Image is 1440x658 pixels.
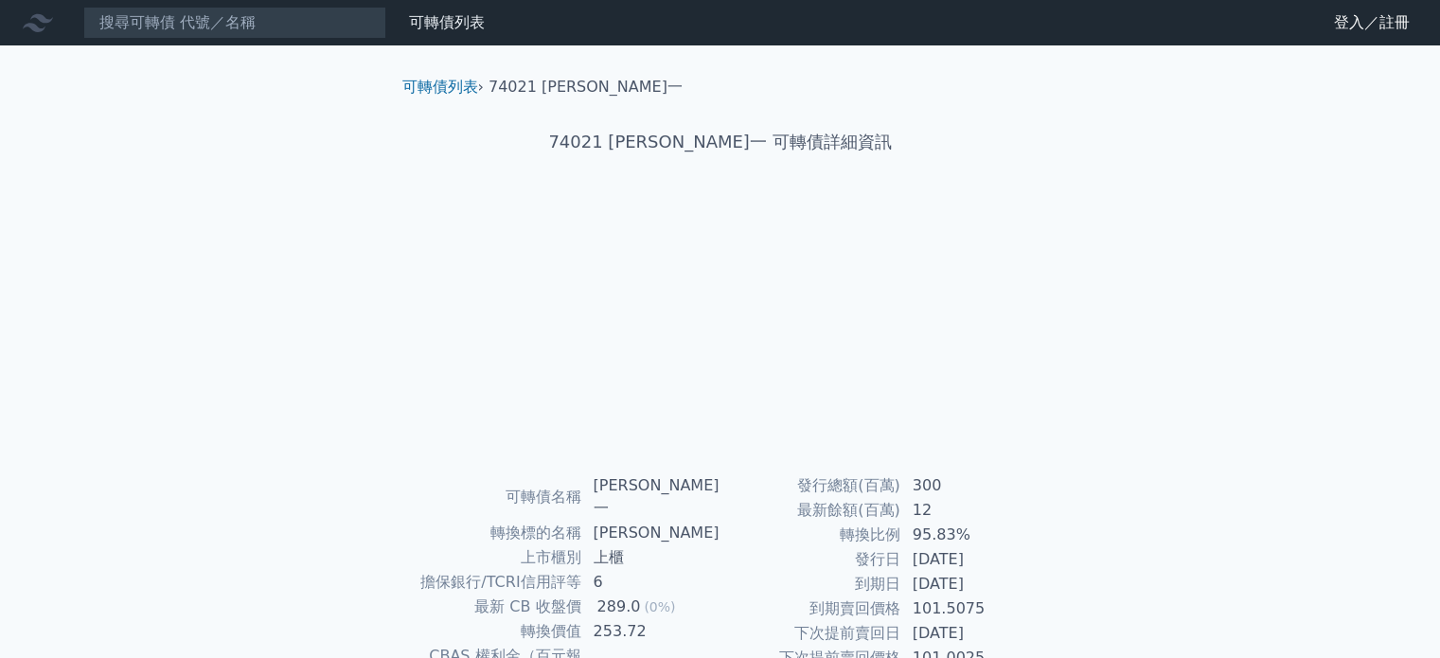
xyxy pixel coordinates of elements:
[410,545,582,570] td: 上市櫃別
[901,621,1031,646] td: [DATE]
[901,473,1031,498] td: 300
[582,619,720,644] td: 253.72
[720,523,901,547] td: 轉換比例
[901,547,1031,572] td: [DATE]
[582,521,720,545] td: [PERSON_NAME]
[582,473,720,521] td: [PERSON_NAME]一
[410,619,582,644] td: 轉換價值
[1319,8,1425,38] a: 登入／註冊
[582,570,720,595] td: 6
[409,13,485,31] a: 可轉債列表
[644,599,675,614] span: (0%)
[720,621,901,646] td: 下次提前賣回日
[720,473,901,498] td: 發行總額(百萬)
[489,76,683,98] li: 74021 [PERSON_NAME]一
[720,572,901,596] td: 到期日
[410,570,582,595] td: 擔保銀行/TCRI信用評等
[901,596,1031,621] td: 101.5075
[594,596,645,618] div: 289.0
[410,473,582,521] td: 可轉債名稱
[410,521,582,545] td: 轉換標的名稱
[720,547,901,572] td: 發行日
[402,78,478,96] a: 可轉債列表
[901,498,1031,523] td: 12
[387,129,1054,155] h1: 74021 [PERSON_NAME]一 可轉債詳細資訊
[582,545,720,570] td: 上櫃
[720,596,901,621] td: 到期賣回價格
[720,498,901,523] td: 最新餘額(百萬)
[402,76,484,98] li: ›
[83,7,386,39] input: 搜尋可轉債 代號／名稱
[901,572,1031,596] td: [DATE]
[901,523,1031,547] td: 95.83%
[410,595,582,619] td: 最新 CB 收盤價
